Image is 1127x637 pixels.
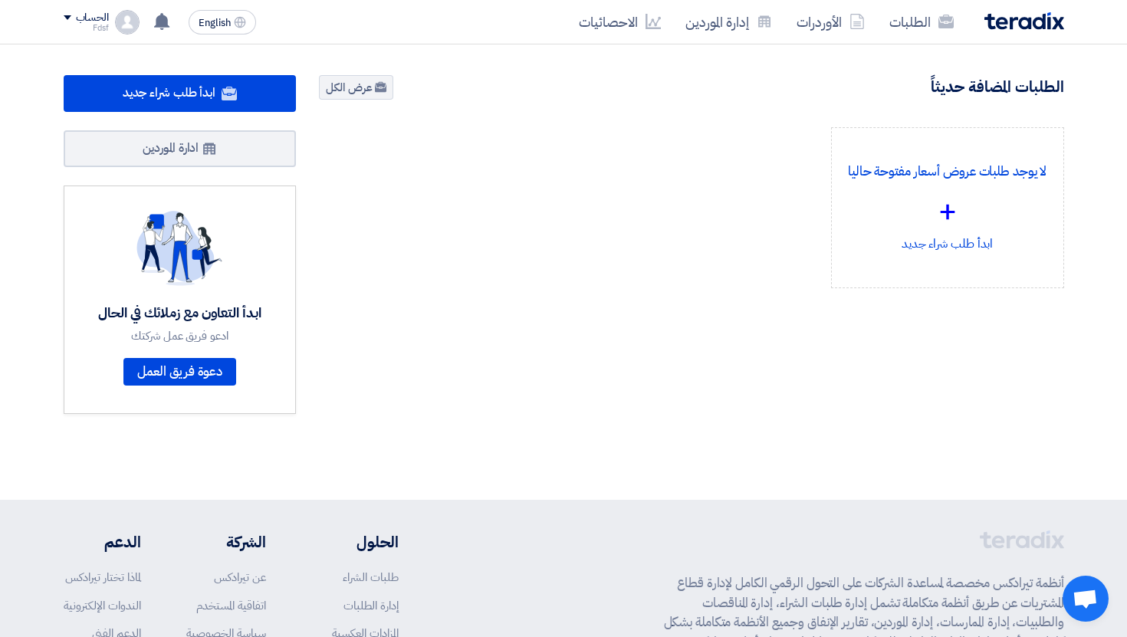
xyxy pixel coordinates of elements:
[186,530,266,553] li: الشركة
[343,569,399,586] a: طلبات الشراء
[123,358,237,386] a: دعوة فريق العمل
[319,75,393,100] a: عرض الكل
[115,10,140,34] img: profile_test.png
[844,162,1051,182] p: لا يوجد طلبات عروض أسعار مفتوحة حاليا
[65,569,141,586] a: لماذا تختار تيرادكس
[98,329,261,343] div: ادعو فريق عمل شركتك
[877,4,966,40] a: الطلبات
[844,189,1051,235] div: +
[199,18,231,28] span: English
[64,24,109,32] div: Fdsf
[196,597,266,614] a: اتفاقية المستخدم
[123,84,215,102] span: ابدأ طلب شراء جديد
[64,130,297,167] a: ادارة الموردين
[984,12,1064,30] img: Teradix logo
[567,4,673,40] a: الاحصائيات
[1063,576,1109,622] div: Open chat
[189,10,256,34] button: English
[673,4,784,40] a: إدارة الموردين
[931,77,1064,97] h4: الطلبات المضافة حديثاً
[343,597,399,614] a: إدارة الطلبات
[98,304,261,322] div: ابدأ التعاون مع زملائك في الحال
[214,569,266,586] a: عن تيرادكس
[312,530,399,553] li: الحلول
[64,597,141,614] a: الندوات الإلكترونية
[76,11,109,25] div: الحساب
[64,530,141,553] li: الدعم
[136,211,222,286] img: invite_your_team.svg
[844,140,1051,275] div: ابدأ طلب شراء جديد
[784,4,877,40] a: الأوردرات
